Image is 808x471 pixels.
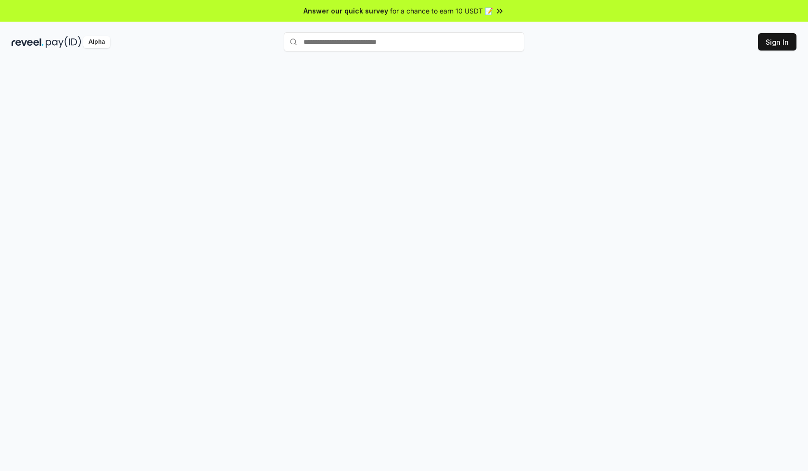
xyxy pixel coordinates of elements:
[390,6,493,16] span: for a chance to earn 10 USDT 📝
[12,36,44,48] img: reveel_dark
[83,36,110,48] div: Alpha
[758,33,796,51] button: Sign In
[303,6,388,16] span: Answer our quick survey
[46,36,81,48] img: pay_id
